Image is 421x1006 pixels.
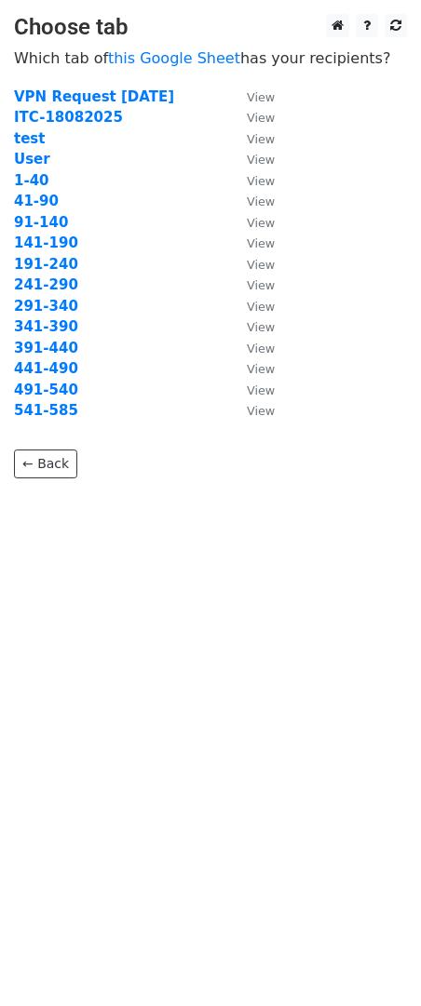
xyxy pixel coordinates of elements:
[247,320,275,334] small: View
[14,235,78,251] a: 141-190
[14,48,407,68] p: Which tab of has your recipients?
[14,109,123,126] a: ITC-18082025
[247,216,275,230] small: View
[228,256,275,273] a: View
[247,90,275,104] small: View
[14,382,78,398] a: 491-540
[228,402,275,419] a: View
[14,14,407,41] h3: Choose tab
[228,130,275,147] a: View
[228,193,275,209] a: View
[14,256,78,273] a: 191-240
[247,132,275,146] small: View
[14,298,78,315] a: 291-340
[108,49,240,67] a: this Google Sheet
[14,214,68,231] a: 91-140
[228,88,275,105] a: View
[247,342,275,355] small: View
[228,151,275,168] a: View
[228,109,275,126] a: View
[14,402,78,419] a: 541-585
[228,276,275,293] a: View
[14,151,50,168] a: User
[247,404,275,418] small: View
[247,278,275,292] small: View
[14,130,45,147] a: test
[247,174,275,188] small: View
[14,449,77,478] a: ← Back
[14,276,78,293] a: 241-290
[228,172,275,189] a: View
[247,153,275,167] small: View
[14,193,59,209] a: 41-90
[14,360,78,377] a: 441-490
[14,172,49,189] a: 1-40
[228,318,275,335] a: View
[247,383,275,397] small: View
[247,362,275,376] small: View
[228,235,275,251] a: View
[228,340,275,356] a: View
[247,300,275,314] small: View
[247,236,275,250] small: View
[228,298,275,315] a: View
[228,360,275,377] a: View
[14,318,78,335] a: 341-390
[228,382,275,398] a: View
[228,214,275,231] a: View
[247,258,275,272] small: View
[14,340,78,356] a: 391-440
[247,111,275,125] small: View
[247,194,275,208] small: View
[14,88,174,105] a: VPN Request [DATE]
